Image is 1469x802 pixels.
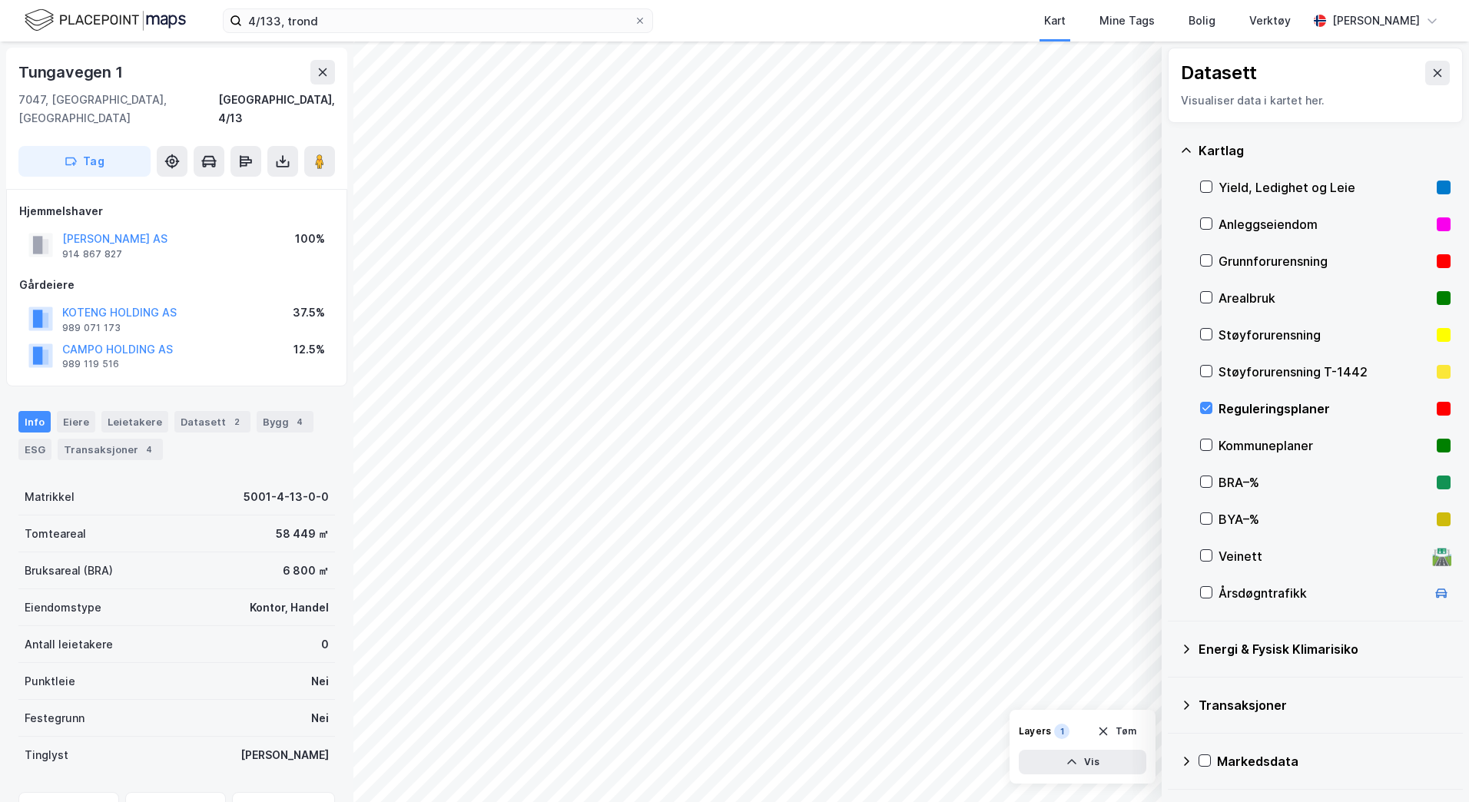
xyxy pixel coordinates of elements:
[1392,728,1469,802] div: Kontrollprogram for chat
[1087,719,1146,744] button: Tøm
[18,439,51,460] div: ESG
[292,414,307,429] div: 4
[57,411,95,432] div: Eiere
[250,598,329,617] div: Kontor, Handel
[1217,752,1451,771] div: Markedsdata
[242,9,634,32] input: Søk på adresse, matrikkel, gårdeiere, leietakere eller personer
[295,230,325,248] div: 100%
[1431,546,1452,566] div: 🛣️
[25,635,113,654] div: Antall leietakere
[1219,289,1431,307] div: Arealbruk
[1019,725,1051,737] div: Layers
[141,442,157,457] div: 4
[1219,399,1431,418] div: Reguleringsplaner
[18,60,126,85] div: Tungavegen 1
[174,411,250,432] div: Datasett
[1219,584,1426,602] div: Årsdøgntrafikk
[101,411,168,432] div: Leietakere
[1219,363,1431,381] div: Støyforurensning T-1442
[1219,326,1431,344] div: Støyforurensning
[1219,215,1431,234] div: Anleggseiendom
[1219,473,1431,492] div: BRA–%
[321,635,329,654] div: 0
[1199,141,1451,160] div: Kartlag
[25,746,68,764] div: Tinglyst
[293,340,325,359] div: 12.5%
[1199,696,1451,714] div: Transaksjoner
[1392,728,1469,802] iframe: Chat Widget
[18,146,151,177] button: Tag
[311,709,329,727] div: Nei
[1332,12,1420,30] div: [PERSON_NAME]
[25,525,86,543] div: Tomteareal
[25,672,75,691] div: Punktleie
[1044,12,1066,30] div: Kart
[1219,436,1431,455] div: Kommuneplaner
[218,91,335,128] div: [GEOGRAPHIC_DATA], 4/13
[1181,61,1257,85] div: Datasett
[19,276,334,294] div: Gårdeiere
[62,322,121,334] div: 989 071 173
[1199,640,1451,658] div: Energi & Fysisk Klimarisiko
[311,672,329,691] div: Nei
[293,303,325,322] div: 37.5%
[1054,724,1069,739] div: 1
[1181,91,1450,110] div: Visualiser data i kartet her.
[18,91,218,128] div: 7047, [GEOGRAPHIC_DATA], [GEOGRAPHIC_DATA]
[25,488,75,506] div: Matrikkel
[240,746,329,764] div: [PERSON_NAME]
[25,709,85,727] div: Festegrunn
[62,358,119,370] div: 989 119 516
[276,525,329,543] div: 58 449 ㎡
[58,439,163,460] div: Transaksjoner
[1019,750,1146,774] button: Vis
[1099,12,1155,30] div: Mine Tags
[25,7,186,34] img: logo.f888ab2527a4732fd821a326f86c7f29.svg
[1219,510,1431,529] div: BYA–%
[25,598,101,617] div: Eiendomstype
[1189,12,1215,30] div: Bolig
[283,562,329,580] div: 6 800 ㎡
[62,248,122,260] div: 914 867 827
[1219,178,1431,197] div: Yield, Ledighet og Leie
[229,414,244,429] div: 2
[1219,547,1426,565] div: Veinett
[19,202,334,220] div: Hjemmelshaver
[18,411,51,432] div: Info
[244,488,329,506] div: 5001-4-13-0-0
[1249,12,1291,30] div: Verktøy
[25,562,113,580] div: Bruksareal (BRA)
[257,411,313,432] div: Bygg
[1219,252,1431,270] div: Grunnforurensning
